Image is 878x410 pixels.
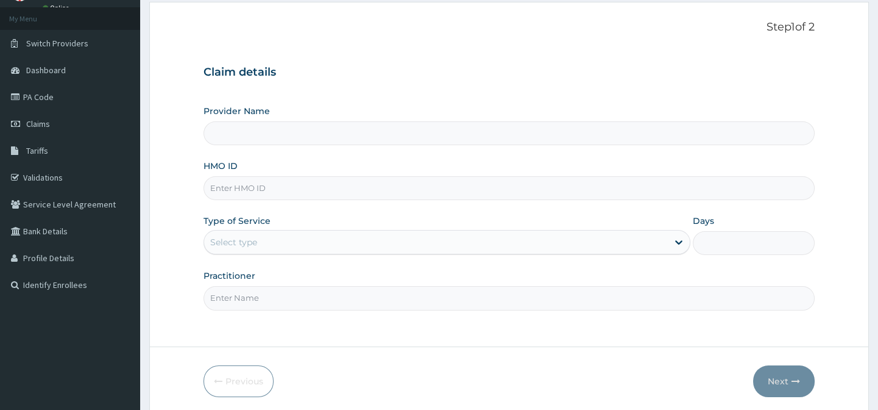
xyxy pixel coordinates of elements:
span: Tariffs [26,145,48,156]
a: Online [43,4,72,12]
input: Enter HMO ID [204,176,814,200]
h3: Claim details [204,66,814,79]
span: Claims [26,118,50,129]
label: Days [693,215,714,227]
p: Step 1 of 2 [204,21,814,34]
span: Dashboard [26,65,66,76]
div: Select type [210,236,257,248]
button: Previous [204,365,274,397]
input: Enter Name [204,286,814,310]
span: Switch Providers [26,38,88,49]
label: Practitioner [204,270,255,282]
label: HMO ID [204,160,238,172]
button: Next [753,365,815,397]
label: Provider Name [204,105,270,117]
label: Type of Service [204,215,271,227]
